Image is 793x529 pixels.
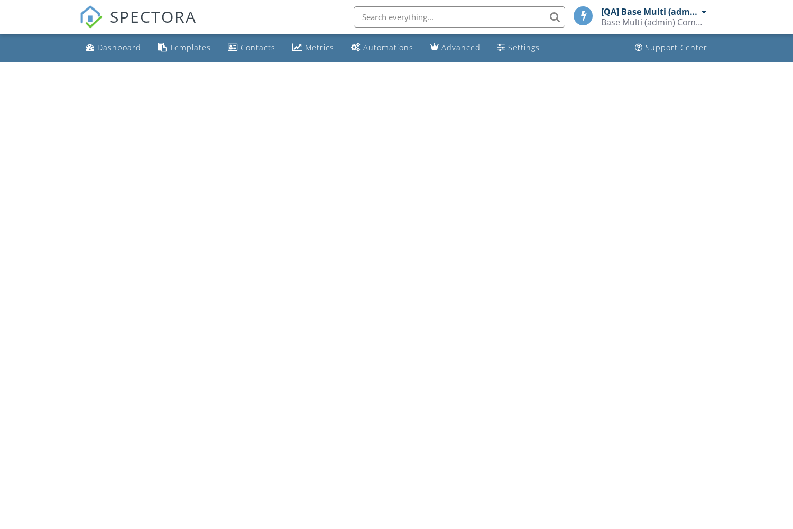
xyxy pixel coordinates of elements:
[97,42,141,52] div: Dashboard
[110,5,197,28] span: SPECTORA
[363,42,413,52] div: Automations
[305,42,334,52] div: Metrics
[241,42,275,52] div: Contacts
[441,42,481,52] div: Advanced
[170,42,211,52] div: Templates
[631,38,712,58] a: Support Center
[79,5,103,29] img: The Best Home Inspection Software - Spectora
[347,38,418,58] a: Automations (Basic)
[601,6,699,17] div: [QA] Base Multi (admin)
[79,14,197,37] a: SPECTORA
[154,38,215,58] a: Templates
[493,38,544,58] a: Settings
[601,17,707,28] div: Base Multi (admin) Company
[81,38,145,58] a: Dashboard
[354,6,565,28] input: Search everything...
[288,38,338,58] a: Metrics
[508,42,540,52] div: Settings
[426,38,485,58] a: Advanced
[224,38,280,58] a: Contacts
[646,42,707,52] div: Support Center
